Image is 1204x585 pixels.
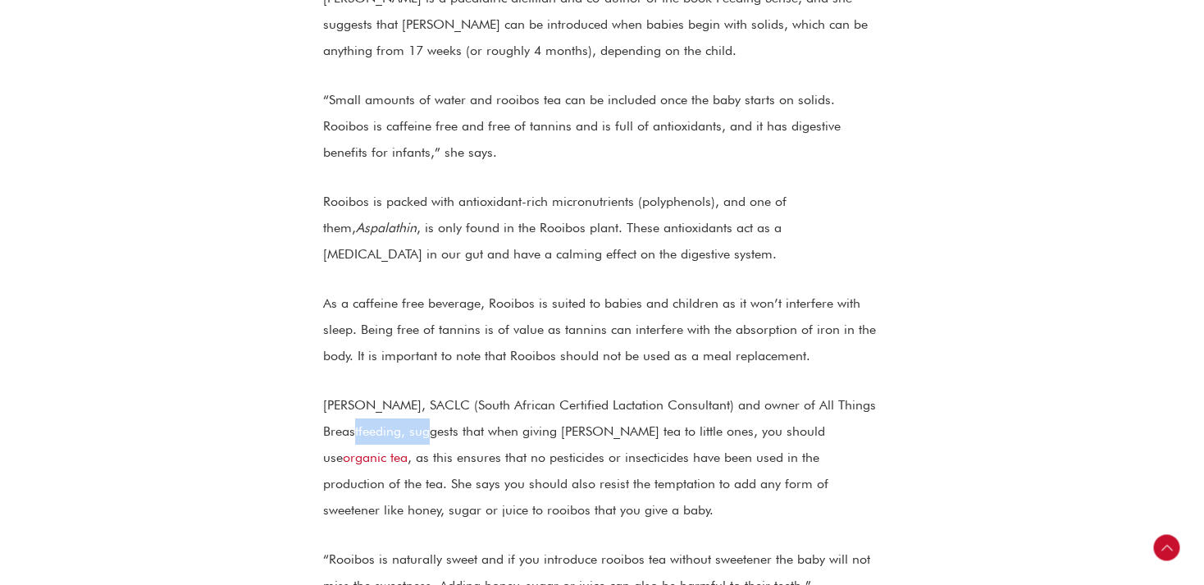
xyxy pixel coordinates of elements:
p: [PERSON_NAME], SACLC (South African Certified Lactation Consultant) and owner of All Things Breas... [323,392,881,523]
em: Aspalathin [356,220,417,235]
a: organic tea [343,450,408,465]
p: As a caffeine free beverage, Rooibos is suited to babies and children as it won’t interfere with ... [323,290,881,369]
p: “Small amounts of water and rooibos tea can be included once the baby starts on solids. Rooibos i... [323,87,881,166]
p: Rooibos is packed with antioxidant-rich micronutrients (polyphenols), and one of them, , is only ... [323,189,881,267]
